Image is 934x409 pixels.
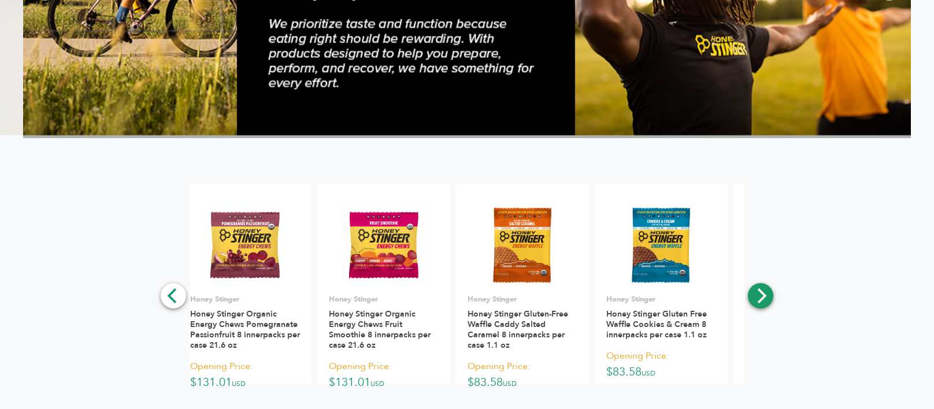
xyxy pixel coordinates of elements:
span: USD [370,379,384,388]
span: USD [642,369,655,378]
button: Previous [161,283,186,308]
a: Honey Stinger Organic Energy Chews Fruit Smoothie 8 innerpacks per case 21.6 oz [329,308,431,351]
p: $131.01 [190,358,300,392]
img: Honey Stinger Organic Energy Chews Pomegranate Passionfruit 8 innerpacks per case 21.6 oz [203,203,287,287]
img: Honey Stinger Organic Energy Chews Fruit Smoothie 8 innerpacks per case 21.6 oz [342,203,426,287]
p: Honey Stinger [190,294,300,304]
span: Opening Price: [468,359,530,374]
p: Honey Stinger [468,294,577,304]
p: $83.58 [468,358,577,392]
span: USD [503,379,517,388]
img: Honey Stinger Gluten Free Waffle Cookies & Cream 8 innerpacks per case 1.1 oz [620,203,703,287]
span: Opening Price: [329,359,391,374]
span: Opening Price: [606,348,669,364]
a: Honey Stinger Organic Energy Chews Pomegranate Passionfruit 8 innerpacks per case 21.6 oz [190,308,300,351]
p: $83.58 [606,347,716,381]
p: Honey Stinger [329,294,439,304]
a: Honey Stinger Gluten-Free Waffle Caddy Salted Caramel 8 innerpacks per case 1.1 oz [468,308,568,351]
p: $131.01 [329,358,439,392]
p: Honey Stinger [606,294,716,304]
a: Honey Stinger Gluten Free Waffle Cookies & Cream 8 innerpacks per case 1.1 oz [606,308,707,340]
button: Next [748,283,773,308]
span: USD [232,379,246,388]
span: Opening Price: [190,359,253,374]
img: Honey Stinger Gluten-Free Waffle Caddy Salted Caramel 8 innerpacks per case 1.1 oz [481,203,565,287]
